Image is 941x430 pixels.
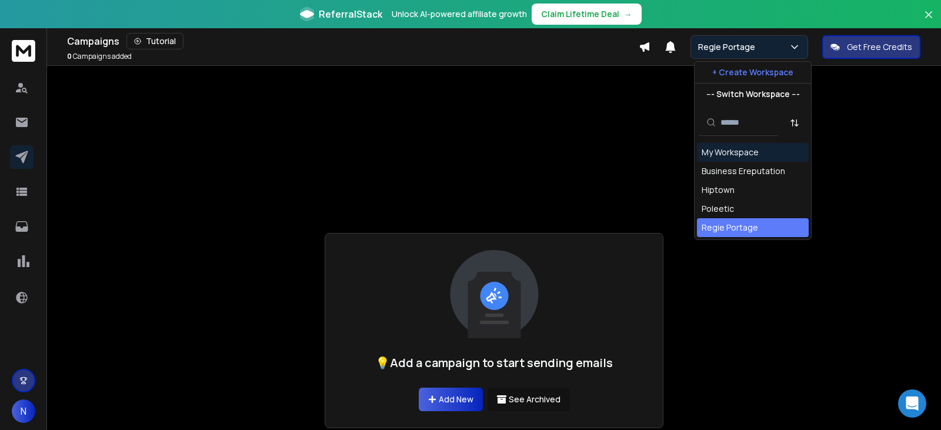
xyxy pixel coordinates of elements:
[67,33,639,49] div: Campaigns
[847,41,912,53] p: Get Free Credits
[67,52,132,61] p: Campaigns added
[712,66,793,78] p: + Create Workspace
[698,41,760,53] p: Regie Portage
[488,388,570,411] button: See Archived
[12,399,35,423] button: N
[898,389,926,418] div: Open Intercom Messenger
[67,51,72,61] span: 0
[921,7,936,35] button: Close banner
[392,8,527,20] p: Unlock AI-powered affiliate growth
[695,62,811,83] button: + Create Workspace
[624,8,632,20] span: →
[702,184,735,196] div: Hiptown
[126,33,183,49] button: Tutorial
[702,165,785,177] div: Business Ereputation
[319,7,382,21] span: ReferralStack
[702,146,759,158] div: My Workspace
[419,388,483,411] a: Add New
[375,355,613,371] h1: 💡Add a campaign to start sending emails
[783,111,806,135] button: Sort by Sort A-Z
[822,35,920,59] button: Get Free Credits
[532,4,642,25] button: Claim Lifetime Deal→
[702,203,734,215] div: Poleetic
[702,222,758,234] div: Regie Portage
[706,88,800,100] p: --- Switch Workspace ---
